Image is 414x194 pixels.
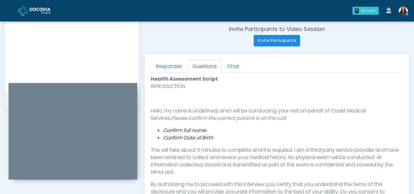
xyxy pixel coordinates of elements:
span: INTRODUCTION [151,83,185,90]
a: Docovia [18,1,60,21]
img: Viral Patel [399,6,408,16]
h4: Invite Participants to Video Session [144,26,409,32]
div: 0 [355,8,359,13]
button: Invite Participants [254,35,300,46]
a: 0 All clear! [349,4,382,17]
a: Questions [187,60,222,73]
a: Chat [222,60,244,73]
img: Docovia [30,8,60,14]
span: This will take about 5 minutes to complete and it is required. I am a third party service provide... [151,146,399,176]
div: Health Assessment Script [151,75,403,83]
div: All clear! [361,8,376,13]
a: Responses [151,60,187,73]
em: Please confirm the correct patient is on the call: [171,115,287,122]
em: Confirm full name [163,127,206,134]
img: Docovia [18,6,28,16]
span: Hello, my name is undefined, and I will be conducting your visit on behalf of Coast Medical Servi... [151,107,366,122]
iframe: To enrich screen reader interactions, please activate Accessibility in Grammarly extension settings [9,90,137,180]
button: Open LiveChat chat widget [5,2,23,21]
em: Confirm Date of Birth [163,134,213,141]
